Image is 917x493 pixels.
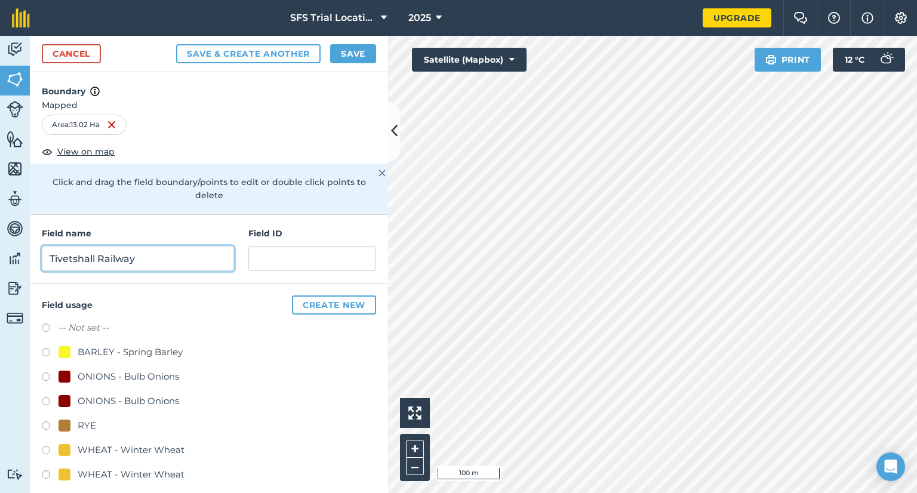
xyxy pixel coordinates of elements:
[42,295,376,315] h4: Field usage
[7,130,23,148] img: svg+xml;base64,PHN2ZyB4bWxucz0iaHR0cDovL3d3dy53My5vcmcvMjAwMC9zdmciIHdpZHRoPSI1NiIgaGVpZ2h0PSI2MC...
[90,84,100,98] img: svg+xml;base64,PHN2ZyB4bWxucz0iaHR0cDovL3d3dy53My5vcmcvMjAwMC9zdmciIHdpZHRoPSIxNyIgaGVpZ2h0PSIxNy...
[7,469,23,480] img: svg+xml;base64,PD94bWwgdmVyc2lvbj0iMS4wIiBlbmNvZGluZz0idXRmLTgiPz4KPCEtLSBHZW5lcmF0b3I6IEFkb2JlIE...
[57,145,115,158] span: View on map
[30,98,388,112] span: Mapped
[894,12,908,24] img: A cog icon
[7,101,23,118] img: svg+xml;base64,PD94bWwgdmVyc2lvbj0iMS4wIiBlbmNvZGluZz0idXRmLTgiPz4KPCEtLSBHZW5lcmF0b3I6IEFkb2JlIE...
[107,118,116,132] img: svg+xml;base64,PHN2ZyB4bWxucz0iaHR0cDovL3d3dy53My5vcmcvMjAwMC9zdmciIHdpZHRoPSIxNiIgaGVpZ2h0PSIyNC...
[59,321,109,335] label: -- Not set --
[765,53,777,67] img: svg+xml;base64,PHN2ZyB4bWxucz0iaHR0cDovL3d3dy53My5vcmcvMjAwMC9zdmciIHdpZHRoPSIxOSIgaGVpZ2h0PSIyNC...
[7,160,23,178] img: svg+xml;base64,PHN2ZyB4bWxucz0iaHR0cDovL3d3dy53My5vcmcvMjAwMC9zdmciIHdpZHRoPSI1NiIgaGVpZ2h0PSI2MC...
[7,249,23,267] img: svg+xml;base64,PD94bWwgdmVyc2lvbj0iMS4wIiBlbmNvZGluZz0idXRmLTgiPz4KPCEtLSBHZW5lcmF0b3I6IEFkb2JlIE...
[7,70,23,88] img: svg+xml;base64,PHN2ZyB4bWxucz0iaHR0cDovL3d3dy53My5vcmcvMjAwMC9zdmciIHdpZHRoPSI1NiIgaGVpZ2h0PSI2MC...
[78,443,184,457] div: WHEAT - Winter Wheat
[7,190,23,208] img: svg+xml;base64,PD94bWwgdmVyc2lvbj0iMS4wIiBlbmNvZGluZz0idXRmLTgiPz4KPCEtLSBHZW5lcmF0b3I6IEFkb2JlIE...
[408,406,421,420] img: Four arrows, one pointing top left, one top right, one bottom right and the last bottom left
[379,166,386,180] img: svg+xml;base64,PHN2ZyB4bWxucz0iaHR0cDovL3d3dy53My5vcmcvMjAwMC9zdmciIHdpZHRoPSIyMiIgaGVpZ2h0PSIzMC...
[42,175,376,202] p: Click and drag the field boundary/points to edit or double click points to delete
[876,452,905,481] div: Open Intercom Messenger
[42,227,234,240] h4: Field name
[42,115,127,135] div: Area : 13.02 Ha
[30,72,388,98] h4: Boundary
[406,440,424,458] button: +
[874,48,898,72] img: svg+xml;base64,PD94bWwgdmVyc2lvbj0iMS4wIiBlbmNvZGluZz0idXRmLTgiPz4KPCEtLSBHZW5lcmF0b3I6IEFkb2JlIE...
[703,8,771,27] a: Upgrade
[845,48,864,72] span: 12 ° C
[7,41,23,58] img: svg+xml;base64,PD94bWwgdmVyc2lvbj0iMS4wIiBlbmNvZGluZz0idXRmLTgiPz4KPCEtLSBHZW5lcmF0b3I6IEFkb2JlIE...
[78,467,184,482] div: WHEAT - Winter Wheat
[12,8,30,27] img: fieldmargin Logo
[408,11,431,25] span: 2025
[827,12,841,24] img: A question mark icon
[42,44,101,63] a: Cancel
[42,144,115,159] button: View on map
[78,418,96,433] div: RYE
[248,227,376,240] h4: Field ID
[42,144,53,159] img: svg+xml;base64,PHN2ZyB4bWxucz0iaHR0cDovL3d3dy53My5vcmcvMjAwMC9zdmciIHdpZHRoPSIxOCIgaGVpZ2h0PSIyNC...
[330,44,376,63] button: Save
[833,48,905,72] button: 12 °C
[176,44,321,63] button: Save & Create Another
[292,295,376,315] button: Create new
[7,310,23,326] img: svg+xml;base64,PD94bWwgdmVyc2lvbj0iMS4wIiBlbmNvZGluZz0idXRmLTgiPz4KPCEtLSBHZW5lcmF0b3I6IEFkb2JlIE...
[78,394,179,408] div: ONIONS - Bulb Onions
[793,12,808,24] img: Two speech bubbles overlapping with the left bubble in the forefront
[78,369,179,384] div: ONIONS - Bulb Onions
[7,220,23,238] img: svg+xml;base64,PD94bWwgdmVyc2lvbj0iMS4wIiBlbmNvZGluZz0idXRmLTgiPz4KPCEtLSBHZW5lcmF0b3I6IEFkb2JlIE...
[412,48,527,72] button: Satellite (Mapbox)
[7,279,23,297] img: svg+xml;base64,PD94bWwgdmVyc2lvbj0iMS4wIiBlbmNvZGluZz0idXRmLTgiPz4KPCEtLSBHZW5lcmF0b3I6IEFkb2JlIE...
[406,458,424,475] button: –
[78,345,183,359] div: BARLEY - Spring Barley
[755,48,821,72] button: Print
[861,11,873,25] img: svg+xml;base64,PHN2ZyB4bWxucz0iaHR0cDovL3d3dy53My5vcmcvMjAwMC9zdmciIHdpZHRoPSIxNyIgaGVpZ2h0PSIxNy...
[290,11,376,25] span: SFS Trial Locations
